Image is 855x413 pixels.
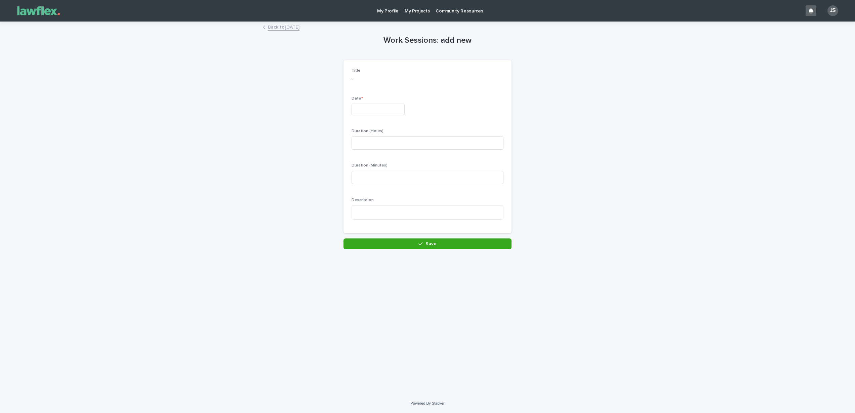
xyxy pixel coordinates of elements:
button: Save [343,238,512,249]
p: - [352,76,503,83]
span: Date [352,97,363,101]
span: Title [352,69,361,73]
img: Gnvw4qrBSHOAfo8VMhG6 [13,4,64,17]
a: Powered By Stacker [410,401,444,405]
span: Description [352,198,374,202]
span: Duration (Hours) [352,129,383,133]
span: Save [425,241,437,246]
div: JS [827,5,838,16]
h1: Work Sessions: add new [343,36,512,45]
span: Duration (Minutes) [352,163,388,167]
a: Back to[DATE] [268,23,299,31]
